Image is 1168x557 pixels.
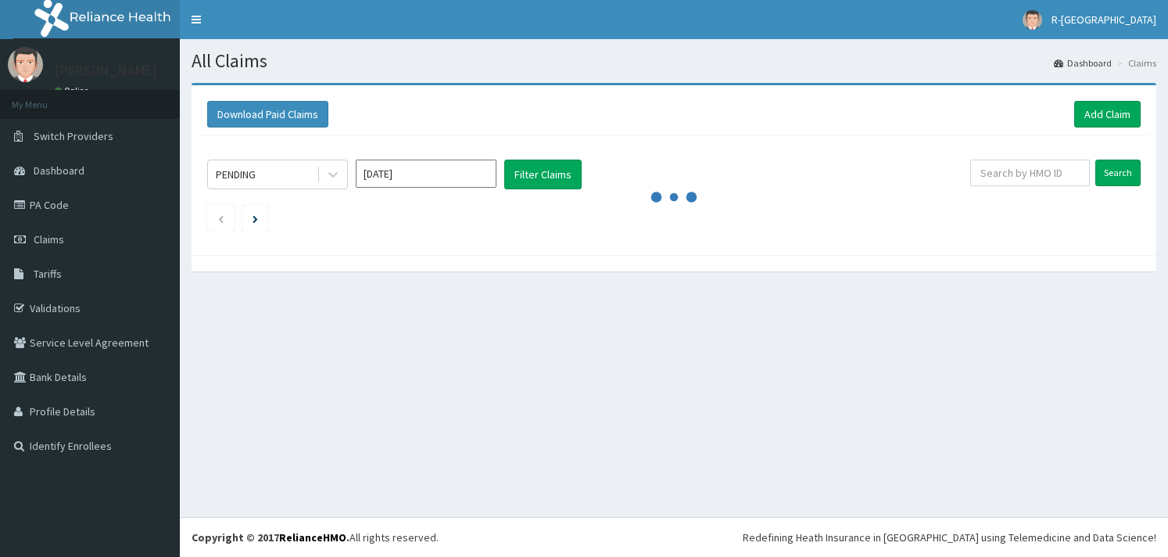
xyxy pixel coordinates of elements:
[356,160,496,188] input: Select Month and Year
[207,101,328,128] button: Download Paid Claims
[34,164,84,178] span: Dashboard
[1113,56,1156,70] li: Claims
[34,129,113,143] span: Switch Providers
[192,530,349,544] strong: Copyright © 2017 .
[1023,10,1042,30] img: User Image
[55,85,92,96] a: Online
[504,160,582,189] button: Filter Claims
[970,160,1090,186] input: Search by HMO ID
[8,47,43,82] img: User Image
[1074,101,1141,128] a: Add Claim
[34,267,62,281] span: Tariffs
[217,211,224,225] a: Previous page
[650,174,697,221] svg: audio-loading
[216,167,256,182] div: PENDING
[743,530,1156,545] div: Redefining Heath Insurance in [GEOGRAPHIC_DATA] using Telemedicine and Data Science!
[1095,160,1141,186] input: Search
[1052,13,1156,27] span: R-[GEOGRAPHIC_DATA]
[253,211,258,225] a: Next page
[279,530,346,544] a: RelianceHMO
[1054,56,1112,70] a: Dashboard
[55,63,157,77] p: [PERSON_NAME]
[192,51,1156,71] h1: All Claims
[180,517,1168,557] footer: All rights reserved.
[34,232,64,246] span: Claims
